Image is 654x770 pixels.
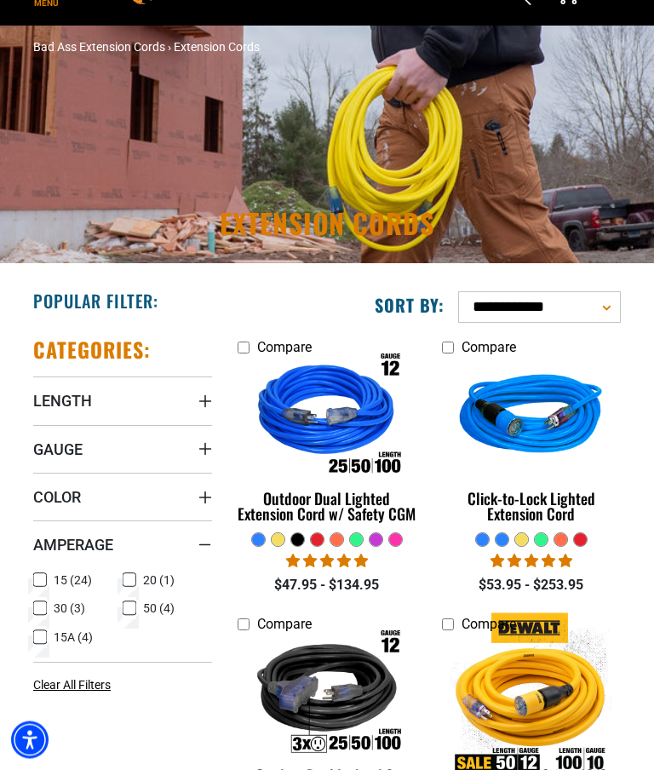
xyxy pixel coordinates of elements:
[238,491,416,522] div: Outdoor Dual Lighted Extension Cord w/ Safety CGM
[33,337,151,364] h2: Categories:
[442,576,621,596] div: $53.95 - $253.95
[33,377,212,425] summary: Length
[238,576,416,596] div: $47.95 - $134.95
[33,392,92,411] span: Length
[33,290,158,313] h2: Popular Filter:
[33,426,212,474] summary: Gauge
[33,488,81,508] span: Color
[375,295,445,317] label: Sort by:
[143,603,175,615] span: 50 (4)
[441,337,622,499] img: blue
[33,39,621,57] nav: breadcrumbs
[257,340,312,356] span: Compare
[237,337,417,499] img: Outdoor Dual Lighted Extension Cord w/ Safety CGM
[54,603,85,615] span: 30 (3)
[462,340,516,356] span: Compare
[54,575,92,587] span: 15 (24)
[442,365,621,532] a: blue Click-to-Lock Lighted Extension Cord
[442,491,621,522] div: Click-to-Lock Lighted Extension Cord
[168,41,171,55] span: ›
[33,440,83,460] span: Gauge
[33,474,212,521] summary: Color
[11,721,49,759] div: Accessibility Menu
[143,575,175,587] span: 20 (1)
[174,41,260,55] span: Extension Cords
[257,617,312,633] span: Compare
[490,554,572,570] span: 4.87 stars
[462,617,516,633] span: Compare
[33,679,111,692] span: Clear All Filters
[33,521,212,569] summary: Amperage
[33,677,118,695] a: Clear All Filters
[33,536,113,555] span: Amperage
[33,210,621,238] h1: Extension Cords
[33,41,165,55] a: Bad Ass Extension Cords
[54,632,93,644] span: 15A (4)
[286,554,368,570] span: 4.81 stars
[238,365,416,532] a: Outdoor Dual Lighted Extension Cord w/ Safety CGM Outdoor Dual Lighted Extension Cord w/ Safety CGM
